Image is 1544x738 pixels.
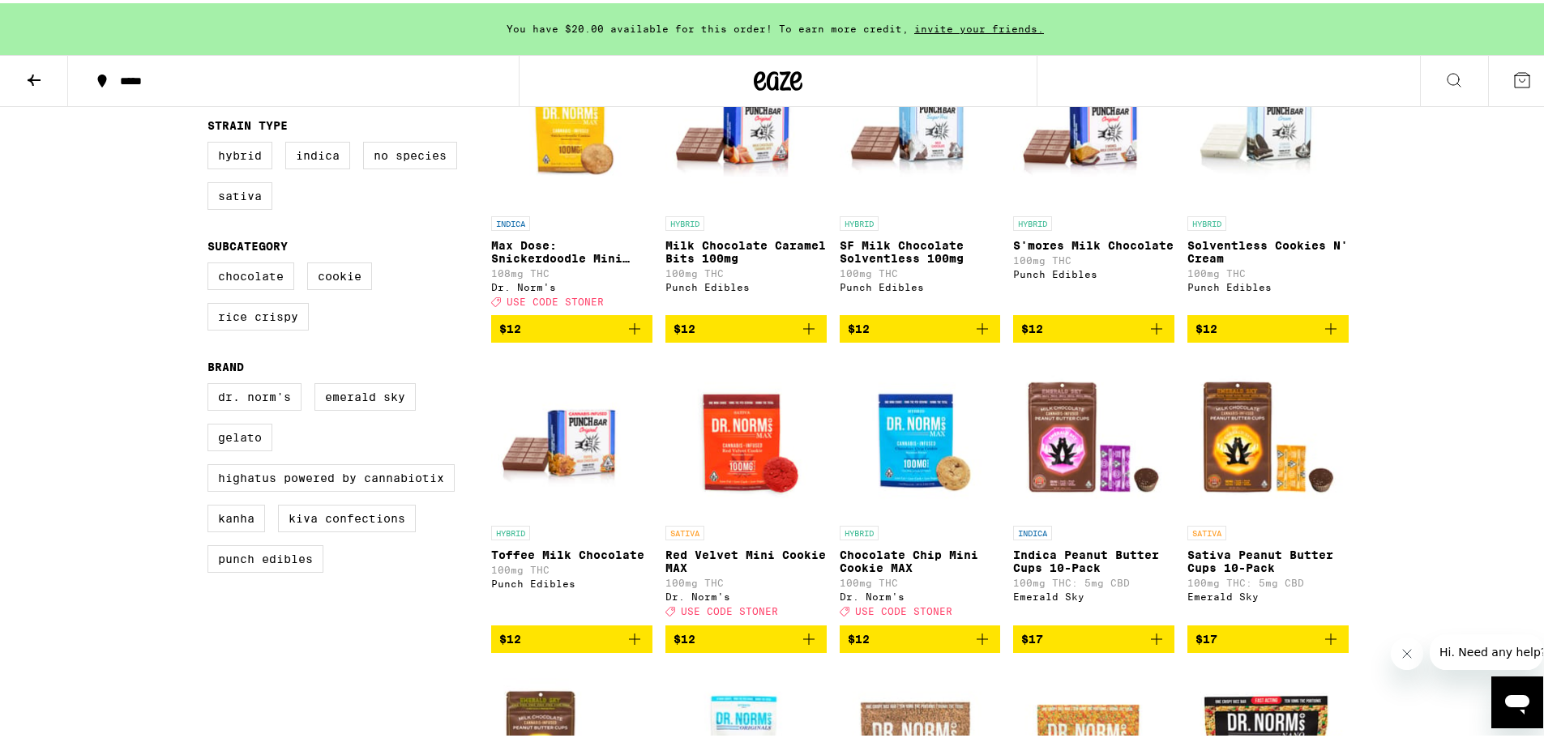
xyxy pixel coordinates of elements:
[1013,266,1174,276] div: Punch Edibles
[665,523,704,537] p: SATIVA
[1187,352,1349,514] img: Emerald Sky - Sativa Peanut Butter Cups 10-Pack
[1013,43,1174,312] a: Open page for S'mores Milk Chocolate from Punch Edibles
[840,43,1001,205] img: Punch Edibles - SF Milk Chocolate Solventless 100mg
[665,545,827,571] p: Red Velvet Mini Cookie MAX
[665,574,827,585] p: 100mg THC
[1187,312,1349,339] button: Add to bag
[840,574,1001,585] p: 100mg THC
[1013,352,1174,514] img: Emerald Sky - Indica Peanut Butter Cups 10-Pack
[1187,43,1349,205] img: Punch Edibles - Solventless Cookies N' Cream
[855,604,952,614] span: USE CODE STONER
[207,300,309,327] label: Rice Crispy
[1013,213,1052,228] p: HYBRID
[840,545,1001,571] p: Chocolate Chip Mini Cookie MAX
[665,43,827,312] a: Open page for Milk Chocolate Caramel Bits 100mg from Punch Edibles
[840,213,879,228] p: HYBRID
[207,420,272,448] label: Gelato
[491,575,652,586] div: Punch Edibles
[314,380,416,407] label: Emerald Sky
[507,293,604,304] span: USE CODE STONER
[665,279,827,289] div: Punch Edibles
[665,213,704,228] p: HYBRID
[674,629,695,642] span: $12
[665,622,827,650] button: Add to bag
[1013,588,1174,599] div: Emerald Sky
[840,352,1001,514] img: Dr. Norm's - Chocolate Chip Mini Cookie MAX
[491,561,652,572] p: 100mg THC
[1187,279,1349,289] div: Punch Edibles
[491,265,652,275] p: 108mg THC
[840,588,1001,599] div: Dr. Norm's
[1013,622,1174,650] button: Add to bag
[363,139,457,166] label: No Species
[207,357,244,370] legend: Brand
[207,259,294,287] label: Chocolate
[207,461,455,488] label: Highatus Powered by Cannabiotix
[665,43,827,205] img: Punch Edibles - Milk Chocolate Caramel Bits 100mg
[665,352,827,621] a: Open page for Red Velvet Mini Cookie MAX from Dr. Norm's
[207,116,288,129] legend: Strain Type
[840,279,1001,289] div: Punch Edibles
[674,319,695,332] span: $12
[207,380,302,407] label: Dr. Norm's
[1187,523,1226,537] p: SATIVA
[499,629,521,642] span: $12
[1187,352,1349,621] a: Open page for Sativa Peanut Butter Cups 10-Pack from Emerald Sky
[840,523,879,537] p: HYBRID
[681,604,778,614] span: USE CODE STONER
[278,501,416,529] label: Kiva Confections
[840,622,1001,650] button: Add to bag
[1013,43,1174,205] img: Punch Edibles - S'mores Milk Chocolate
[491,279,652,289] div: Dr. Norm's
[1013,574,1174,585] p: 100mg THC: 5mg CBD
[491,236,652,262] p: Max Dose: Snickerdoodle Mini Cookie - Indica
[491,312,652,339] button: Add to bag
[1187,574,1349,585] p: 100mg THC: 5mg CBD
[1187,588,1349,599] div: Emerald Sky
[1187,213,1226,228] p: HYBRID
[840,312,1001,339] button: Add to bag
[1187,43,1349,312] a: Open page for Solventless Cookies N' Cream from Punch Edibles
[665,265,827,275] p: 100mg THC
[491,43,652,205] img: Dr. Norm's - Max Dose: Snickerdoodle Mini Cookie - Indica
[491,545,652,558] p: Toffee Milk Chocolate
[207,542,323,569] label: Punch Edibles
[1013,252,1174,262] p: 100mg THC
[1013,352,1174,621] a: Open page for Indica Peanut Butter Cups 10-Pack from Emerald Sky
[1430,631,1543,667] iframe: Message from company
[491,352,652,514] img: Punch Edibles - Toffee Milk Chocolate
[840,236,1001,262] p: SF Milk Chocolate Solventless 100mg
[207,139,272,166] label: Hybrid
[665,352,827,514] img: Dr. Norm's - Red Velvet Mini Cookie MAX
[1013,236,1174,249] p: S'mores Milk Chocolate
[1195,319,1217,332] span: $12
[1187,236,1349,262] p: Solventless Cookies N' Cream
[665,312,827,339] button: Add to bag
[1013,545,1174,571] p: Indica Peanut Butter Cups 10-Pack
[507,20,909,31] span: You have $20.00 available for this order! To earn more credit,
[665,236,827,262] p: Milk Chocolate Caramel Bits 100mg
[491,213,530,228] p: INDICA
[285,139,350,166] label: Indica
[1021,629,1043,642] span: $17
[1187,265,1349,275] p: 100mg THC
[840,265,1001,275] p: 100mg THC
[207,501,265,529] label: Kanha
[1391,634,1423,667] iframe: Close message
[499,319,521,332] span: $12
[840,43,1001,312] a: Open page for SF Milk Chocolate Solventless 100mg from Punch Edibles
[491,523,530,537] p: HYBRID
[1187,622,1349,650] button: Add to bag
[10,11,117,24] span: Hi. Need any help?
[848,629,870,642] span: $12
[1013,523,1052,537] p: INDICA
[491,43,652,312] a: Open page for Max Dose: Snickerdoodle Mini Cookie - Indica from Dr. Norm's
[1195,629,1217,642] span: $17
[909,20,1050,31] span: invite your friends.
[1187,545,1349,571] p: Sativa Peanut Butter Cups 10-Pack
[207,179,272,207] label: Sativa
[665,588,827,599] div: Dr. Norm's
[1021,319,1043,332] span: $12
[1491,673,1543,725] iframe: Button to launch messaging window
[840,352,1001,621] a: Open page for Chocolate Chip Mini Cookie MAX from Dr. Norm's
